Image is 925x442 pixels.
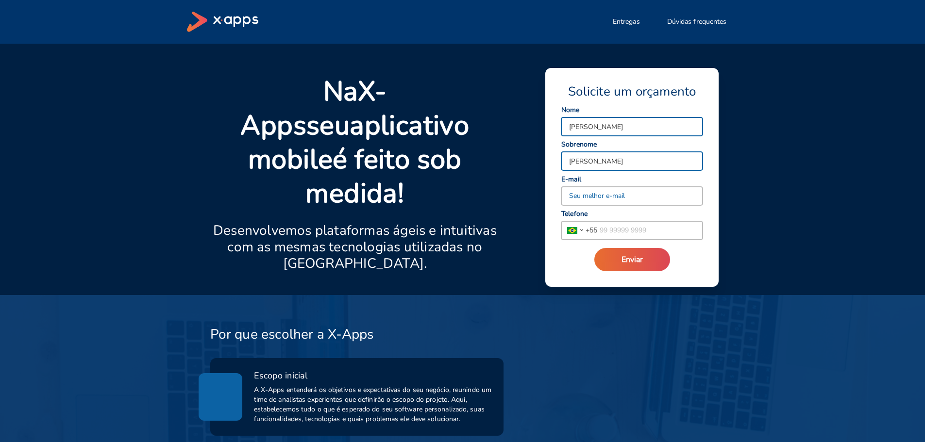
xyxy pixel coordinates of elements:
span: + 55 [586,225,597,235]
h3: Por que escolher a X-Apps [210,326,374,343]
button: Entregas [601,12,652,32]
input: Seu sobrenome [561,152,703,170]
span: Solicite um orçamento [568,83,696,100]
span: Enviar [622,254,643,265]
span: Entregas [613,17,640,27]
button: Enviar [594,248,670,271]
strong: X-Apps [240,73,387,144]
input: Seu melhor e-mail [561,187,703,205]
span: Escopo inicial [254,370,307,381]
span: Dúvidas frequentes [667,17,727,27]
input: 99 99999 9999 [597,221,703,240]
span: A X-Apps entenderá os objetivos e expectativas do seu negócio, reunindo um time de analistas expe... [254,385,492,424]
input: Seu nome [561,117,703,136]
p: Desenvolvemos plataformas ágeis e intuitivas com as mesmas tecnologias utilizadas no [GEOGRAPHIC_... [210,222,500,272]
button: Dúvidas frequentes [656,12,739,32]
p: Na seu é feito sob medida! [210,75,500,211]
strong: aplicativo mobile [248,107,469,178]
